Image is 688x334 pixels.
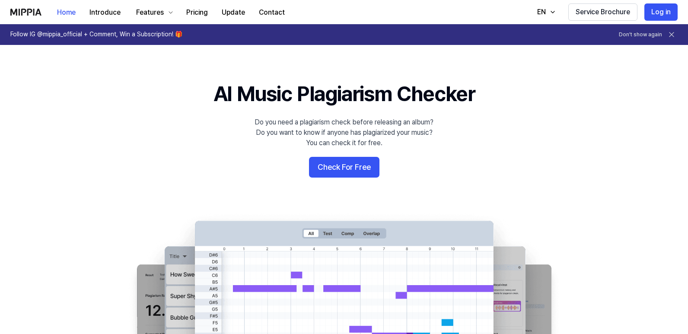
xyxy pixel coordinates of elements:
img: logo [10,9,41,16]
button: Update [215,4,252,21]
button: Features [127,4,179,21]
button: EN [529,3,561,21]
button: Home [50,4,83,21]
button: Don't show again [619,31,662,38]
button: Service Brochure [568,3,637,21]
a: Home [50,0,83,24]
div: Do you need a plagiarism check before releasing an album? Do you want to know if anyone has plagi... [255,117,433,148]
button: Pricing [179,4,215,21]
button: Log in [644,3,678,21]
h1: AI Music Plagiarism Checker [213,80,475,108]
button: Introduce [83,4,127,21]
div: Features [134,7,166,18]
button: Contact [252,4,292,21]
h1: Follow IG @mippia_official + Comment, Win a Subscription! 🎁 [10,30,182,39]
div: EN [535,7,548,17]
button: Check For Free [309,157,379,178]
a: Update [215,0,252,24]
